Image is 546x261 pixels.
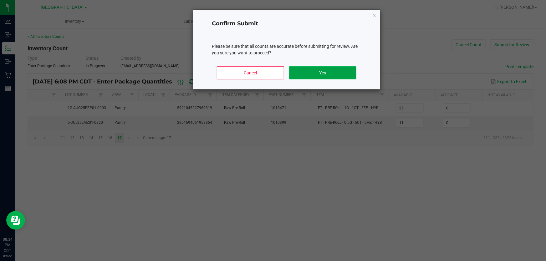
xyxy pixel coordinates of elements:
[289,66,356,79] button: Yes
[6,211,25,230] iframe: Resource center
[217,66,284,79] button: Cancel
[372,11,376,19] button: Close
[212,20,361,28] h4: Confirm Submit
[212,43,361,56] div: Please be sure that all counts are accurate before submitting for review. Are you sure you want t...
